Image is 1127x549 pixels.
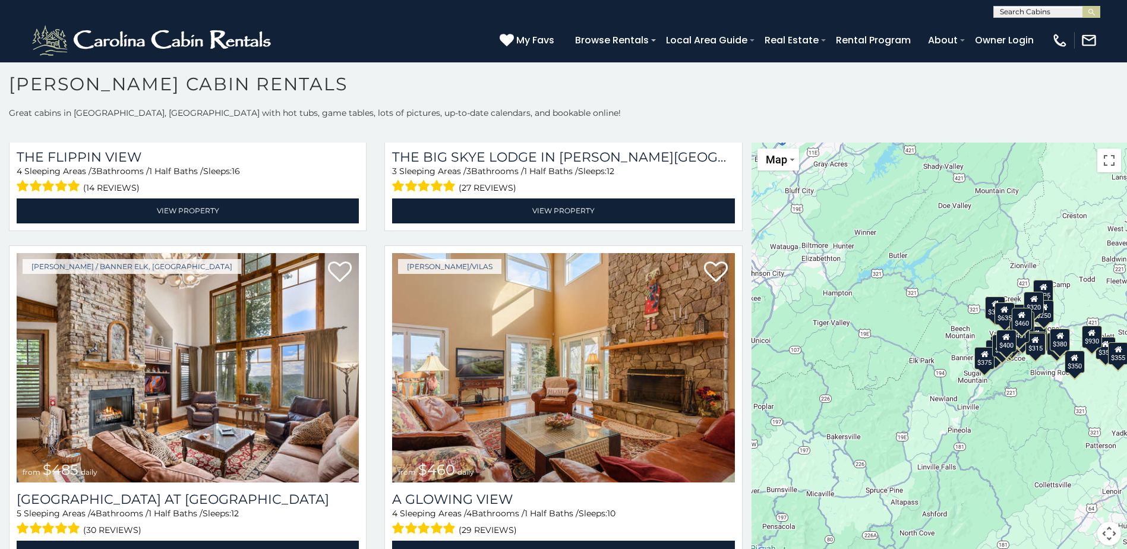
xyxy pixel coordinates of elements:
[759,30,825,51] a: Real Estate
[1025,332,1046,354] div: $480
[30,23,276,58] img: White-1-2.png
[1096,337,1116,359] div: $355
[398,259,501,274] a: [PERSON_NAME]/Vilas
[996,330,1016,352] div: $400
[1012,304,1032,327] div: $565
[1097,149,1121,172] button: Toggle fullscreen view
[17,507,359,538] div: Sleeping Areas / Bathrooms / Sleeps:
[985,296,1005,319] div: $305
[1052,32,1068,49] img: phone-regular-white.png
[231,508,239,519] span: 12
[149,166,203,176] span: 1 Half Baths /
[995,302,1015,325] div: $635
[969,30,1040,51] a: Owner Login
[392,253,734,482] a: A Glowing View from $460 daily
[1065,351,1085,373] div: $350
[392,165,734,195] div: Sleeping Areas / Bathrooms / Sleeps:
[91,166,96,176] span: 3
[525,508,579,519] span: 1 Half Baths /
[23,468,40,477] span: from
[81,468,97,477] span: daily
[569,30,655,51] a: Browse Rentals
[922,30,964,51] a: About
[17,198,359,223] a: View Property
[23,259,241,274] a: [PERSON_NAME] / Banner Elk, [GEOGRAPHIC_DATA]
[607,166,614,176] span: 12
[1081,32,1097,49] img: mail-regular-white.png
[17,491,359,507] a: [GEOGRAPHIC_DATA] at [GEOGRAPHIC_DATA]
[149,508,203,519] span: 1 Half Baths /
[766,153,787,166] span: Map
[992,335,1012,357] div: $325
[830,30,917,51] a: Rental Program
[1025,333,1045,355] div: $315
[398,468,416,477] span: from
[90,508,96,519] span: 4
[524,166,578,176] span: 1 Half Baths /
[392,198,734,223] a: View Property
[17,165,359,195] div: Sleeping Areas / Bathrooms / Sleeps:
[500,33,557,48] a: My Favs
[392,491,734,507] a: A Glowing View
[392,507,734,538] div: Sleeping Areas / Bathrooms / Sleeps:
[1050,329,1070,351] div: $380
[232,166,240,176] span: 16
[660,30,753,51] a: Local Area Guide
[1011,308,1031,330] div: $460
[516,33,554,48] span: My Favs
[392,253,734,482] img: A Glowing View
[1024,292,1044,314] div: $320
[1003,317,1024,339] div: $410
[418,461,455,478] span: $460
[43,461,78,478] span: $485
[607,508,615,519] span: 10
[1082,326,1102,348] div: $930
[466,166,471,176] span: 3
[1014,311,1034,334] div: $210
[392,149,734,165] h3: The Big Skye Lodge in Valle Crucis
[1097,522,1121,545] button: Map camera controls
[457,468,474,477] span: daily
[17,508,21,519] span: 5
[757,149,799,171] button: Change map style
[466,508,472,519] span: 4
[17,253,359,482] img: Ridge Haven Lodge at Echota
[83,522,141,538] span: (30 reviews)
[1009,320,1030,343] div: $451
[392,166,397,176] span: 3
[17,149,359,165] a: The Flippin View
[1026,326,1046,349] div: $395
[392,149,734,165] a: The Big Skye Lodge in [PERSON_NAME][GEOGRAPHIC_DATA]
[1033,280,1053,302] div: $525
[17,253,359,482] a: Ridge Haven Lodge at Echota from $485 daily
[83,180,140,195] span: (14 reviews)
[974,347,995,370] div: $375
[17,166,22,176] span: 4
[1034,300,1054,323] div: $250
[1047,333,1067,355] div: $695
[459,522,517,538] span: (29 reviews)
[392,508,397,519] span: 4
[17,491,359,507] h3: Ridge Haven Lodge at Echota
[328,260,352,285] a: Add to favorites
[459,180,516,195] span: (27 reviews)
